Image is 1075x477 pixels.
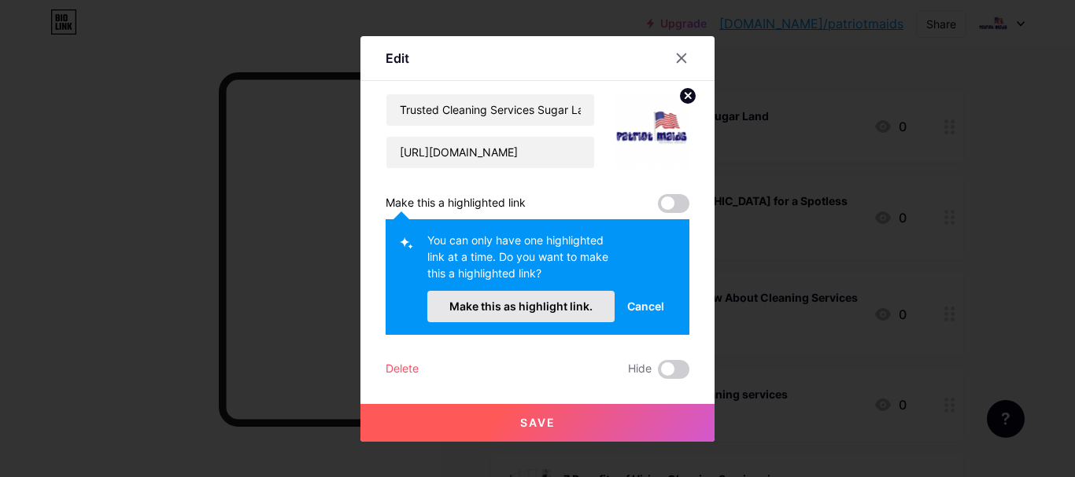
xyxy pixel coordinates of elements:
[360,404,715,442] button: Save
[627,298,664,314] span: Cancel
[614,94,689,169] img: link_thumbnail
[386,194,526,213] div: Make this a highlighted link
[386,49,409,68] div: Edit
[386,94,594,126] input: Title
[449,299,593,313] span: Make this as highlight link.
[386,137,594,168] input: URL
[520,416,556,429] span: Save
[386,360,419,379] div: Delete
[615,291,677,322] button: Cancel
[628,360,652,379] span: Hide
[427,291,615,322] button: Make this as highlight link.
[427,232,615,291] div: You can only have one highlighted link at a time. Do you want to make this a highlighted link?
